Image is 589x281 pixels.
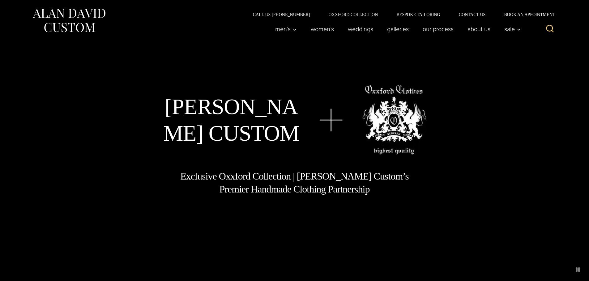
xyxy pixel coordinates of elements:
img: oxxford clothes, highest quality [362,85,426,155]
a: Book an Appointment [495,12,557,17]
button: pause animated background image [573,265,583,275]
button: View Search Form [543,22,557,36]
a: About Us [460,23,497,35]
a: Our Process [416,23,460,35]
span: Sale [504,26,521,32]
h1: Exclusive Oxxford Collection | [PERSON_NAME] Custom’s Premier Handmade Clothing Partnership [180,170,409,196]
span: Men’s [275,26,297,32]
a: Bespoke Tailoring [387,12,449,17]
a: Women’s [304,23,341,35]
nav: Secondary Navigation [244,12,557,17]
a: Oxxford Collection [319,12,387,17]
nav: Primary Navigation [268,23,524,35]
a: weddings [341,23,380,35]
h1: [PERSON_NAME] Custom [163,93,300,147]
img: Alan David Custom [32,7,106,34]
a: Galleries [380,23,416,35]
a: Call Us [PHONE_NUMBER] [244,12,319,17]
a: Contact Us [450,12,495,17]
